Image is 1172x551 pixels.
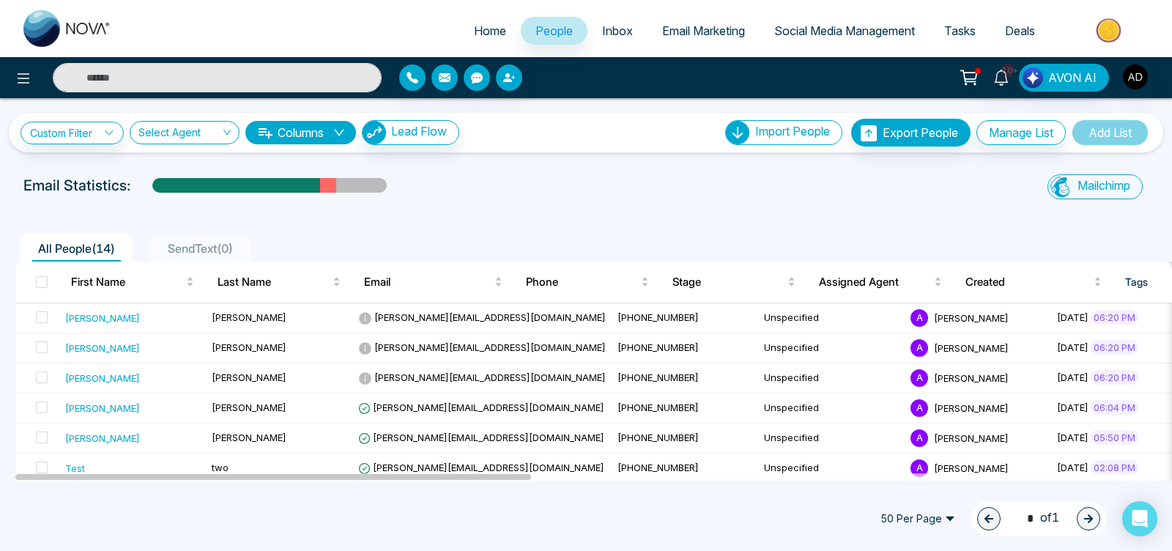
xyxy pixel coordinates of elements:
span: A [910,399,928,417]
td: Unspecified [758,393,905,424]
span: A [910,339,928,357]
span: Last Name [218,273,330,291]
button: Export People [851,119,971,147]
a: Deals [990,17,1050,45]
span: [PERSON_NAME] [212,402,286,413]
span: Inbox [602,23,633,38]
td: Unspecified [758,454,905,484]
span: Deals [1005,23,1035,38]
span: A [910,369,928,387]
span: Assigned Agent [819,273,931,291]
a: Lead FlowLead Flow [356,120,459,145]
span: Created [965,273,1090,291]
th: Stage [661,262,807,303]
span: Phone [526,273,638,291]
span: [PERSON_NAME] [212,371,286,383]
a: Social Media Management [760,17,930,45]
button: Lead Flow [362,120,459,145]
span: 06:20 PM [1091,340,1138,355]
span: [DATE] [1057,371,1088,383]
span: two [212,462,229,473]
span: 05:50 PM [1091,430,1138,445]
span: down [333,127,345,138]
span: 06:04 PM [1091,400,1138,415]
span: Lead Flow [391,124,447,138]
span: [PERSON_NAME] [212,311,286,323]
span: [DATE] [1057,462,1088,473]
span: [PERSON_NAME] [934,341,1009,353]
span: [PERSON_NAME] [934,311,1009,323]
span: A [910,429,928,447]
span: [PERSON_NAME] [212,432,286,443]
td: Unspecified [758,303,905,333]
div: [PERSON_NAME] [65,340,140,355]
th: Last Name [206,262,352,303]
span: Import People [755,124,830,138]
span: A [910,459,928,477]
th: Assigned Agent [807,262,954,303]
img: Lead Flow [1023,67,1043,88]
span: Home [474,23,506,38]
span: [PERSON_NAME] [934,371,1009,383]
a: Home [459,17,521,45]
span: Stage [672,273,785,291]
th: Created [954,262,1113,303]
span: 02:08 PM [1091,460,1138,475]
span: 06:20 PM [1091,310,1138,325]
div: [PERSON_NAME] [65,430,140,445]
a: Inbox [587,17,648,45]
th: First Name [59,262,206,303]
span: [PERSON_NAME] [934,402,1009,413]
span: First Name [71,273,183,291]
span: [PERSON_NAME] [934,462,1009,473]
td: Unspecified [758,363,905,393]
button: AVON AI [1019,64,1109,92]
span: [PERSON_NAME][EMAIL_ADDRESS][DOMAIN_NAME] [358,371,606,383]
span: Export People [883,125,958,140]
a: Tasks [930,17,990,45]
span: [PHONE_NUMBER] [617,371,699,383]
span: [PHONE_NUMBER] [617,462,699,473]
span: AVON AI [1048,69,1097,86]
span: 50 Per Page [870,507,965,530]
span: 06:20 PM [1091,370,1138,385]
a: Custom Filter [21,122,124,144]
div: Test [65,460,85,475]
a: 10+ [984,64,1019,89]
div: [PERSON_NAME] [65,310,140,325]
a: People [521,17,587,45]
td: Unspecified [758,333,905,363]
span: Mailchimp [1078,178,1130,193]
span: All People ( 14 ) [32,241,121,256]
button: Manage List [976,120,1066,145]
span: A [910,309,928,327]
p: Email Statistics: [23,174,130,196]
span: [DATE] [1057,432,1088,443]
span: [DATE] [1057,311,1088,323]
span: Social Media Management [774,23,915,38]
span: [PERSON_NAME][EMAIL_ADDRESS][DOMAIN_NAME] [358,341,606,353]
span: [PERSON_NAME][EMAIL_ADDRESS][DOMAIN_NAME] [358,462,604,473]
div: [PERSON_NAME] [65,400,140,415]
span: 10+ [1001,64,1015,77]
th: Phone [514,262,661,303]
span: [PHONE_NUMBER] [617,311,699,323]
span: [DATE] [1057,341,1088,353]
span: [PERSON_NAME] [934,432,1009,443]
div: Open Intercom Messenger [1122,501,1157,536]
span: of 1 [1018,509,1059,528]
span: [DATE] [1057,402,1088,413]
span: SendText ( 0 ) [162,241,239,256]
img: Lead Flow [363,121,386,144]
img: Nova CRM Logo [23,10,111,47]
td: Unspecified [758,424,905,454]
span: People [535,23,573,38]
span: [PERSON_NAME][EMAIL_ADDRESS][DOMAIN_NAME] [358,311,606,323]
div: [PERSON_NAME] [65,370,140,385]
a: Email Marketing [648,17,760,45]
button: Columnsdown [245,121,356,144]
span: Tasks [944,23,976,38]
img: User Avatar [1123,64,1148,89]
span: Email [364,273,492,291]
span: [PERSON_NAME][EMAIL_ADDRESS][DOMAIN_NAME] [358,432,604,443]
